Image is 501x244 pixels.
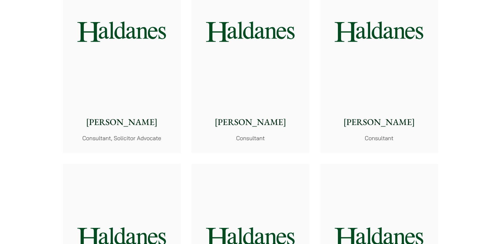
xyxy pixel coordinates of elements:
p: [PERSON_NAME] [68,116,176,129]
p: Consultant, Solicitor Advocate [68,134,176,142]
p: [PERSON_NAME] [325,116,433,129]
p: Consultant [197,134,304,142]
p: [PERSON_NAME] [197,116,304,129]
p: Consultant [325,134,433,142]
